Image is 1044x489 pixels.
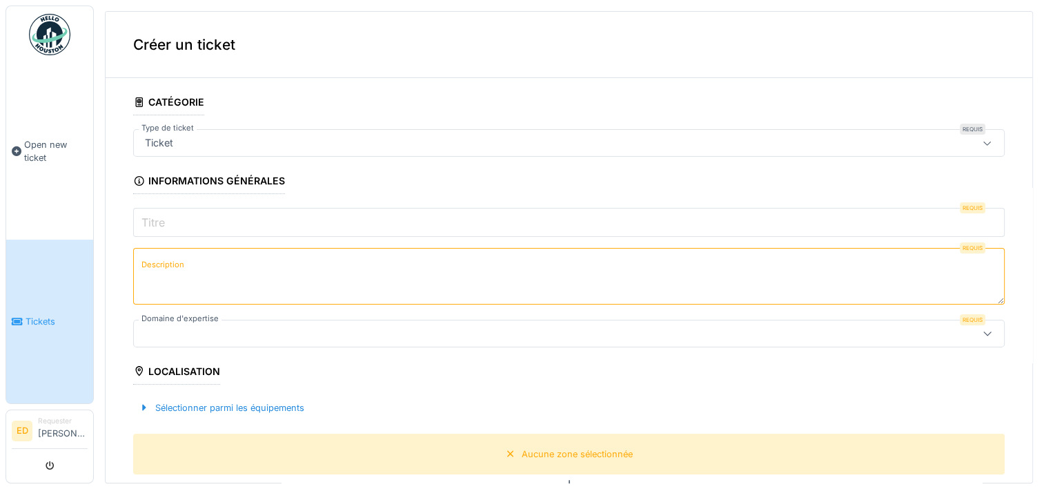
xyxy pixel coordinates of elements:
div: Localisation [133,361,220,385]
div: Requester [38,416,88,426]
div: Requis [960,242,985,253]
a: Open new ticket [6,63,93,240]
a: ED Requester[PERSON_NAME] [12,416,88,449]
img: Badge_color-CXgf-gQk.svg [29,14,70,55]
label: Titre [139,214,168,231]
label: Description [139,256,187,274]
li: ED [12,421,32,441]
div: Requis [960,124,985,135]
span: Open new ticket [24,138,88,164]
a: Tickets [6,240,93,403]
span: Tickets [26,315,88,328]
div: Requis [960,202,985,213]
div: Catégorie [133,92,204,115]
div: Créer un ticket [106,12,1032,78]
div: Ticket [139,135,179,151]
div: Informations générales [133,171,285,194]
label: Type de ticket [139,122,197,134]
li: [PERSON_NAME] [38,416,88,445]
label: Domaine d'expertise [139,313,221,325]
div: Requis [960,314,985,325]
div: Sélectionner parmi les équipements [133,399,310,417]
div: Aucune zone sélectionnée [522,448,633,461]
